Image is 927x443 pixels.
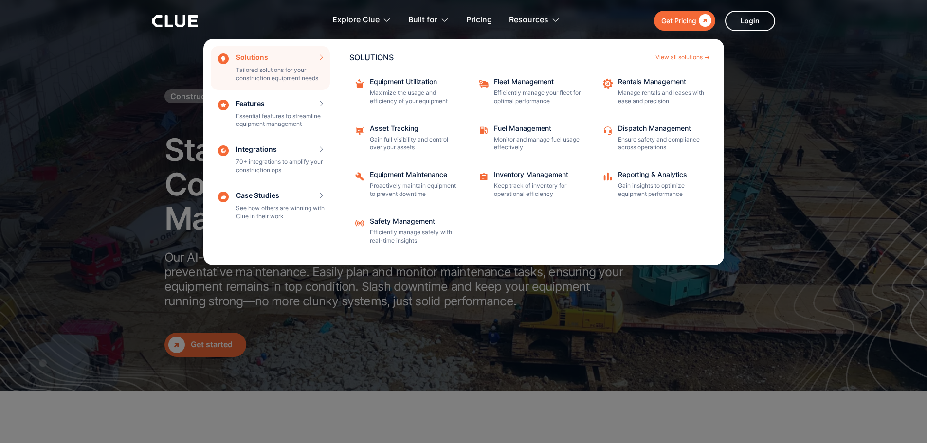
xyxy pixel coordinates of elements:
[494,171,582,178] div: Inventory Management
[349,73,464,110] a: Equipment UtilizationMaximize the usage and efficiency of your equipment
[494,136,582,152] p: Monitor and manage fuel usage effectively
[655,54,703,60] div: View all solutions
[349,53,651,61] div: SOLUTIONS
[618,78,706,85] div: Rentals Management
[473,120,588,157] a: Fuel ManagementMonitor and manage fuel usage effectively
[598,120,712,157] a: Dispatch ManagementEnsure safety and compliance across operations
[618,89,706,106] p: Manage rentals and leases with ease and precision
[349,213,464,250] a: Safety ManagementEfficiently manage safety with real-time insights
[478,78,489,89] img: fleet repair icon
[370,78,457,85] div: Equipment Utilization
[354,78,365,89] img: repairing box icon
[618,136,706,152] p: Ensure safety and compliance across operations
[354,218,365,229] img: Safety Management
[655,54,709,60] a: View all solutions
[370,218,457,225] div: Safety Management
[478,171,489,182] img: Task checklist icon
[618,182,706,198] p: Gain insights to optimize equipment performance
[602,171,613,182] img: analytics icon
[509,5,548,35] div: Resources
[408,5,449,35] div: Built for
[164,333,246,357] a: Get started
[696,15,711,27] div: 
[712,103,927,391] img: Construction fleet management software
[370,171,457,178] div: Equipment Maintenance
[349,166,464,203] a: Equipment MaintenanceProactively maintain equipment to prevent downtime
[509,5,560,35] div: Resources
[654,11,715,31] a: Get Pricing
[602,125,613,136] img: Customer support icon
[354,171,365,182] img: Repairing icon
[370,229,457,245] p: Efficiently manage safety with real-time insights
[370,89,457,106] p: Maximize the usage and efficiency of your equipment
[598,166,712,203] a: Reporting & AnalyticsGain insights to optimize equipment performance
[349,120,464,157] a: Asset TrackingGain full visibility and control over your assets
[473,166,588,203] a: Inventory ManagementKeep track of inventory for operational efficiency
[478,125,489,136] img: fleet fuel icon
[370,136,457,152] p: Gain full visibility and control over your assets
[618,125,706,132] div: Dispatch Management
[602,78,613,89] img: repair icon image
[661,15,696,27] div: Get Pricing
[466,5,492,35] a: Pricing
[494,182,582,198] p: Keep track of inventory for operational efficiency
[370,125,457,132] div: Asset Tracking
[494,125,582,132] div: Fuel Management
[408,5,437,35] div: Built for
[332,5,391,35] div: Explore Clue
[494,78,582,85] div: Fleet Management
[332,5,380,35] div: Explore Clue
[725,11,775,31] a: Login
[354,125,365,136] img: Maintenance management icon
[618,171,706,178] div: Reporting & Analytics
[152,36,775,265] nav: Explore Clue
[473,73,588,110] a: Fleet ManagementEfficiently manage your fleet for optimal performance
[370,182,457,198] p: Proactively maintain equipment to prevent downtime
[598,73,712,110] a: Rentals ManagementManage rentals and leases with ease and precision
[494,89,582,106] p: Efficiently manage your fleet for optimal performance
[168,337,185,353] div: 
[164,250,627,308] p: Our AI-driven equipment maintenance solution allows you to stay on the top of preventative mainte...
[191,338,242,351] div: Get started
